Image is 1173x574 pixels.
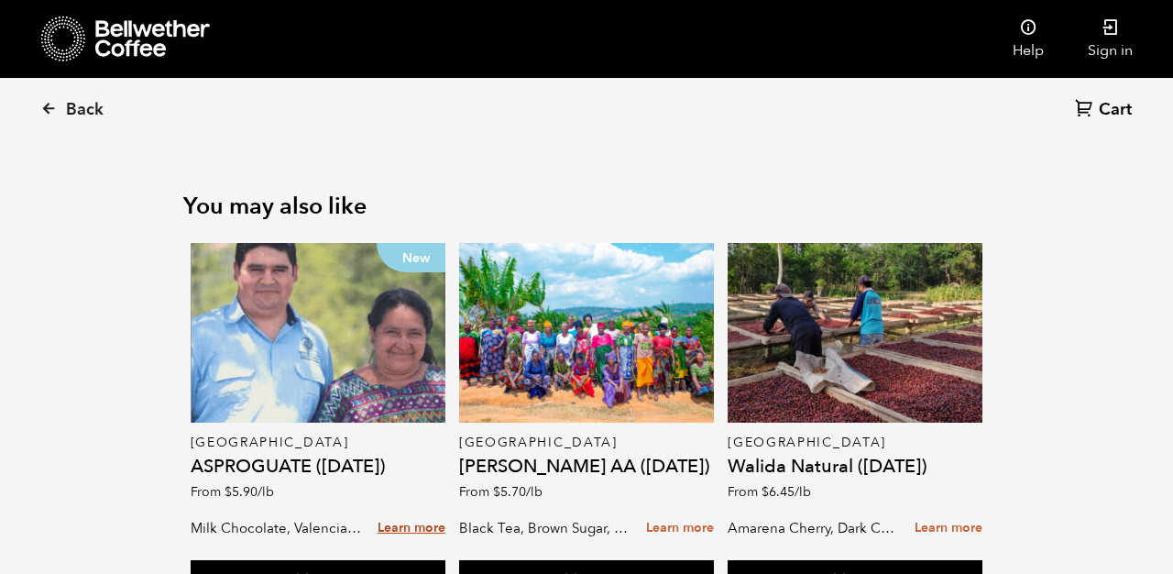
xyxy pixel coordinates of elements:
[459,483,543,501] span: From
[526,483,543,501] span: /lb
[378,509,445,548] a: Learn more
[258,483,274,501] span: /lb
[728,458,982,476] h4: Walida Natural ([DATE])
[191,483,274,501] span: From
[493,483,543,501] bdi: 5.70
[728,514,901,542] p: Amarena Cherry, Dark Chocolate, Hibiscus
[795,483,811,501] span: /lb
[191,458,445,476] h4: ASPROGUATE ([DATE])
[191,514,364,542] p: Milk Chocolate, Valencia Orange, Agave
[225,483,274,501] bdi: 5.90
[66,99,104,121] span: Back
[762,483,769,501] span: $
[459,458,714,476] h4: [PERSON_NAME] AA ([DATE])
[183,193,990,220] h2: You may also like
[762,483,811,501] bdi: 6.45
[459,436,714,449] p: [GEOGRAPHIC_DATA]
[1075,98,1136,123] a: Cart
[191,436,445,449] p: [GEOGRAPHIC_DATA]
[728,483,811,501] span: From
[915,509,982,548] a: Learn more
[646,509,714,548] a: Learn more
[493,483,500,501] span: $
[459,514,632,542] p: Black Tea, Brown Sugar, Gooseberry
[225,483,232,501] span: $
[191,243,445,423] a: New
[377,243,445,272] p: New
[1099,99,1132,121] span: Cart
[728,436,982,449] p: [GEOGRAPHIC_DATA]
